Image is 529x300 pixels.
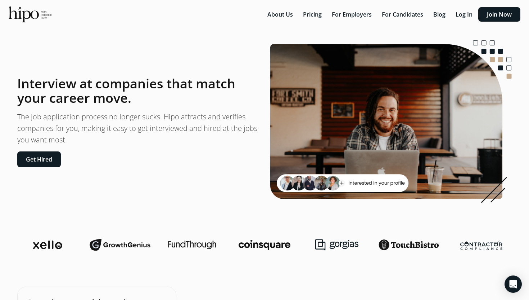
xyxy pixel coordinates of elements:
[239,240,290,250] img: coinsquare-logo
[377,7,428,22] button: For Candidates
[429,10,451,18] a: Blog
[9,6,51,22] img: official-logo
[299,7,326,22] button: Pricing
[17,111,259,146] p: The job application process no longer sucks. Hipo attracts and verifies companies for you, making...
[379,239,439,251] img: touchbistro-logo
[377,10,429,18] a: For Candidates
[17,151,61,167] button: Get Hired
[429,7,450,22] button: Blog
[90,238,150,252] img: growthgenius-logo
[451,10,478,18] a: Log In
[299,10,327,18] a: Pricing
[315,239,358,251] img: gorgias-logo
[327,7,376,22] button: For Employers
[263,10,299,18] a: About Us
[451,7,477,22] button: Log In
[263,7,297,22] button: About Us
[17,76,259,105] h1: Interview at companies that match your career move.
[327,10,377,18] a: For Employers
[168,241,216,249] img: fundthrough-logo
[33,241,62,249] img: xello-logo
[478,10,520,18] a: Join Now
[270,40,512,203] img: landing-image
[460,240,503,250] img: contractor-compliance-logo
[505,275,522,293] div: Open Intercom Messenger
[478,7,520,22] button: Join Now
